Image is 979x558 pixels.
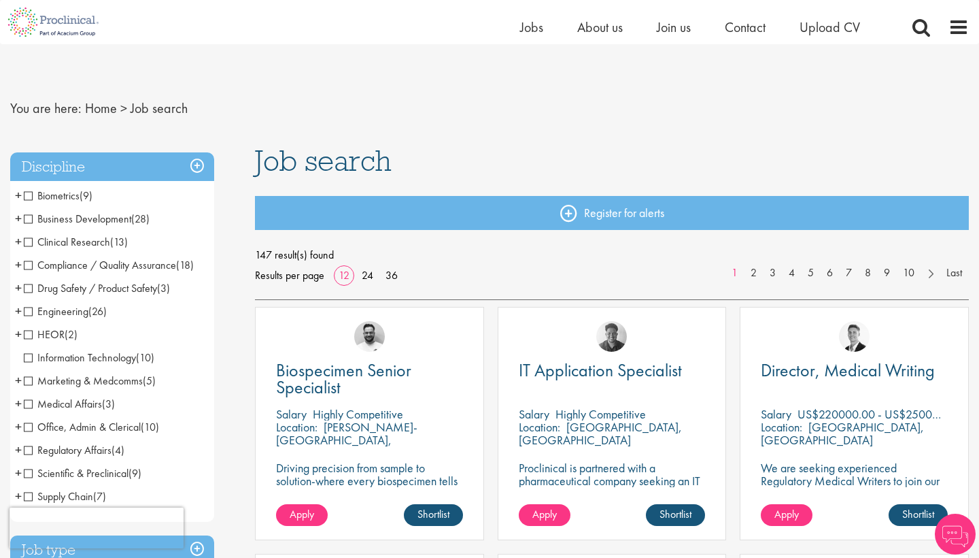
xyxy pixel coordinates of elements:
[276,406,307,422] span: Salary
[744,265,763,281] a: 2
[10,152,214,182] h3: Discipline
[519,504,570,526] a: Apply
[24,443,124,457] span: Regulatory Affairs
[24,212,131,226] span: Business Development
[555,406,646,422] p: Highly Competitive
[15,278,22,298] span: +
[15,463,22,483] span: +
[15,185,22,206] span: +
[85,99,117,117] a: breadcrumb link
[255,142,392,179] span: Job search
[128,466,141,480] span: (9)
[801,265,821,281] a: 5
[15,416,22,437] span: +
[761,419,802,435] span: Location:
[15,370,22,391] span: +
[519,406,549,422] span: Salary
[782,265,802,281] a: 4
[24,420,159,434] span: Office, Admin & Clerical
[519,362,706,379] a: IT Application Specialist
[15,231,22,252] span: +
[24,489,106,504] span: Supply Chain
[255,265,324,286] span: Results per page
[93,489,106,504] span: (7)
[15,486,22,506] span: +
[276,419,317,435] span: Location:
[24,281,170,295] span: Drug Safety / Product Safety
[110,235,128,249] span: (13)
[839,321,870,352] a: George Watson
[381,268,402,282] a: 36
[577,18,623,36] a: About us
[763,265,783,281] a: 3
[24,235,128,249] span: Clinical Research
[725,265,744,281] a: 1
[24,327,78,342] span: HEOR
[889,504,948,526] a: Shortlist
[24,212,150,226] span: Business Development
[10,99,82,117] span: You are here:
[15,440,22,460] span: +
[111,443,124,457] span: (4)
[940,265,969,281] a: Last
[357,268,378,282] a: 24
[24,258,194,272] span: Compliance / Quality Assurance
[596,321,627,352] img: Sheridon Lloyd
[24,258,176,272] span: Compliance / Quality Assurance
[334,268,354,282] a: 12
[24,188,92,203] span: Biometrics
[725,18,766,36] a: Contact
[520,18,543,36] a: Jobs
[313,406,403,422] p: Highly Competitive
[276,362,463,396] a: Biospecimen Senior Specialist
[15,255,22,275] span: +
[80,188,92,203] span: (9)
[255,245,969,265] span: 147 result(s) found
[102,397,115,411] span: (3)
[10,508,184,548] iframe: reCAPTCHA
[176,258,194,272] span: (18)
[65,327,78,342] span: (2)
[820,265,840,281] a: 6
[519,419,682,448] p: [GEOGRAPHIC_DATA], [GEOGRAPHIC_DATA]
[877,265,897,281] a: 9
[24,281,157,295] span: Drug Safety / Product Safety
[24,235,110,249] span: Clinical Research
[24,397,102,411] span: Medical Affairs
[276,461,463,500] p: Driving precision from sample to solution-where every biospecimen tells a story of innovation.
[131,212,150,226] span: (28)
[157,281,170,295] span: (3)
[519,359,682,382] span: IT Application Specialist
[800,18,860,36] span: Upload CV
[935,514,976,555] img: Chatbot
[131,99,188,117] span: Job search
[15,301,22,321] span: +
[24,374,143,388] span: Marketing & Medcomms
[24,420,141,434] span: Office, Admin & Clerical
[24,304,88,318] span: Engineering
[88,304,107,318] span: (26)
[858,265,878,281] a: 8
[24,327,65,342] span: HEOR
[839,265,859,281] a: 7
[15,324,22,344] span: +
[761,504,812,526] a: Apply
[24,466,141,480] span: Scientific & Preclinical
[404,504,463,526] a: Shortlist
[24,304,107,318] span: Engineering
[276,504,328,526] a: Apply
[15,208,22,229] span: +
[24,466,128,480] span: Scientific & Preclinical
[519,419,560,435] span: Location:
[761,461,948,513] p: We are seeking experienced Regulatory Medical Writers to join our client, a dynamic and growing b...
[141,420,159,434] span: (10)
[761,419,924,448] p: [GEOGRAPHIC_DATA], [GEOGRAPHIC_DATA]
[646,504,705,526] a: Shortlist
[290,507,314,521] span: Apply
[143,374,156,388] span: (5)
